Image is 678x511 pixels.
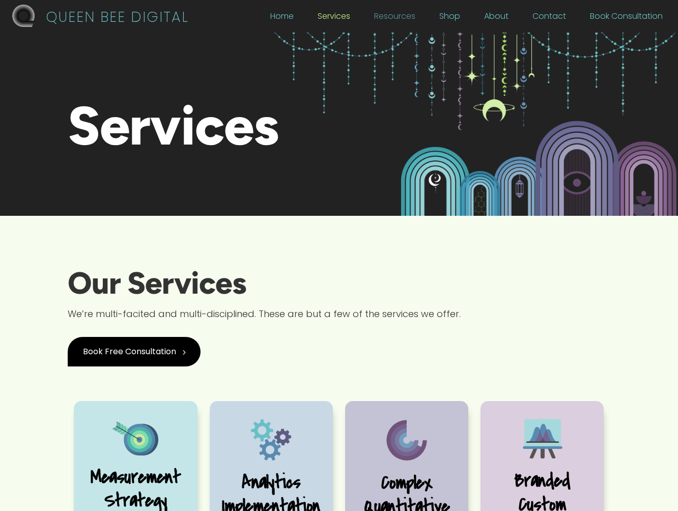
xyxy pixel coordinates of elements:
a: Book Consultation [590,13,663,24]
a: Contact [532,13,566,24]
a: Services [318,13,350,24]
a: 5 Book Free Consultation [68,337,201,366]
a: Resources [374,13,415,24]
p: QUEEN BEE DIGITAL [46,10,189,25]
p: We’re multi-facited and multi-disciplined. These are but a few of the services we offer. [68,306,610,322]
span: Book Free Consultation [83,348,176,356]
a: About [484,13,508,24]
a: Shop [439,13,460,24]
a: Home [270,13,294,24]
h2: Our Services [68,265,610,306]
img: QBD Logo [12,5,35,27]
span: 5 [179,348,188,357]
h1: Services [68,94,339,163]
